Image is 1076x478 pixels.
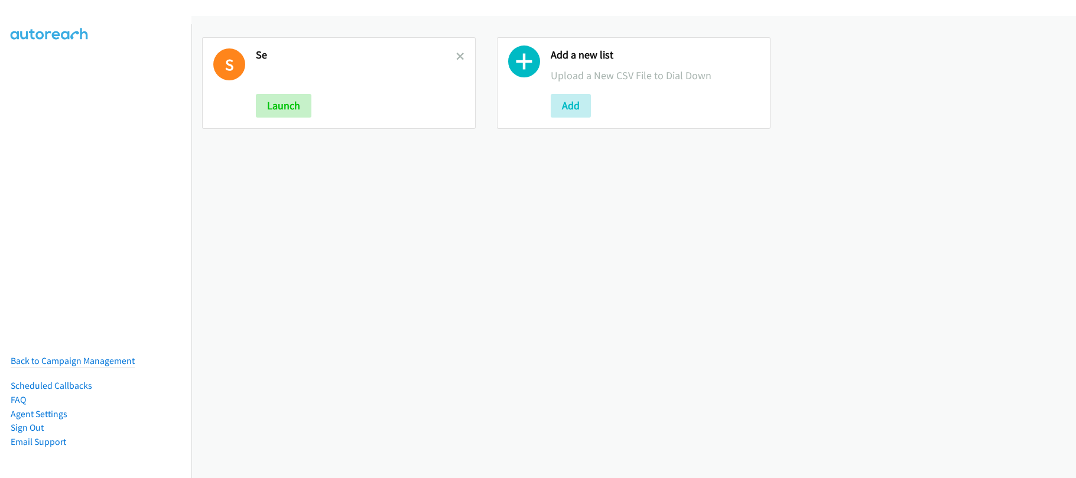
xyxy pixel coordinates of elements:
a: Agent Settings [11,408,67,420]
a: Email Support [11,436,66,447]
h1: S [213,48,245,80]
p: Upload a New CSV File to Dial Down [551,67,759,83]
a: Back to Campaign Management [11,355,135,366]
button: Launch [256,94,311,118]
a: FAQ [11,394,26,405]
a: Scheduled Callbacks [11,380,92,391]
h2: Se [256,48,456,62]
h2: Add a new list [551,48,759,62]
a: Sign Out [11,422,44,433]
button: Add [551,94,591,118]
